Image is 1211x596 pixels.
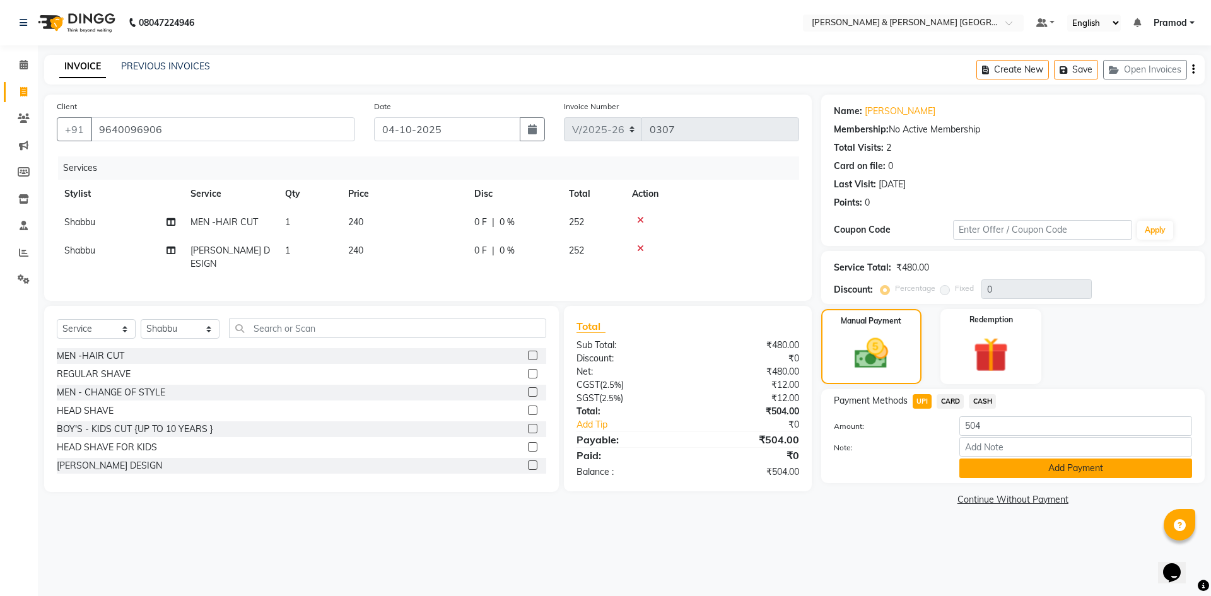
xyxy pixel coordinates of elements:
button: Apply [1137,221,1173,240]
div: Balance : [567,465,687,479]
span: 0 F [474,216,487,229]
div: Coupon Code [834,223,953,237]
div: ₹12.00 [687,378,808,392]
a: PREVIOUS INVOICES [121,61,210,72]
div: ₹480.00 [687,365,808,378]
span: Pramod [1154,16,1187,30]
button: Add Payment [959,459,1192,478]
th: Service [183,180,278,208]
div: Points: [834,196,862,209]
span: UPI [913,394,932,409]
th: Disc [467,180,561,208]
div: ₹480.00 [896,261,929,274]
div: MEN -HAIR CUT [57,349,124,363]
div: 0 [888,160,893,173]
div: Card on file: [834,160,886,173]
input: Add Note [959,437,1192,457]
span: | [492,244,494,257]
span: CARD [937,394,964,409]
span: 0 % [500,216,515,229]
label: Manual Payment [841,315,901,327]
label: Amount: [824,421,950,432]
input: Search or Scan [229,318,546,338]
span: Total [576,320,605,333]
button: +91 [57,117,92,141]
div: Name: [834,105,862,118]
div: Service Total: [834,261,891,274]
label: Date [374,101,391,112]
span: 1 [285,245,290,256]
span: SGST [576,392,599,404]
div: Last Visit: [834,178,876,191]
span: 2.5% [602,393,621,403]
div: ( ) [567,378,687,392]
span: 240 [348,245,363,256]
div: 2 [886,141,891,155]
label: Redemption [969,314,1013,325]
div: Net: [567,365,687,378]
img: _cash.svg [844,334,899,373]
img: logo [32,5,119,40]
button: Save [1054,60,1098,79]
div: Membership: [834,123,889,136]
div: ₹0 [687,352,808,365]
span: 2.5% [602,380,621,390]
div: Payable: [567,432,687,447]
span: 0 F [474,244,487,257]
b: 08047224946 [139,5,194,40]
div: ₹0 [708,418,808,431]
label: Client [57,101,77,112]
input: Search by Name/Mobile/Email/Code [91,117,355,141]
label: Percentage [895,283,935,294]
div: ₹12.00 [687,392,808,405]
iframe: chat widget [1158,546,1198,583]
div: HEAD SHAVE FOR KIDS [57,441,157,454]
div: ₹504.00 [687,465,808,479]
div: ₹504.00 [687,432,808,447]
img: _gift.svg [962,333,1019,377]
div: REGULAR SHAVE [57,368,131,381]
span: 252 [569,216,584,228]
button: Open Invoices [1103,60,1187,79]
div: HEAD SHAVE [57,404,114,418]
div: Paid: [567,448,687,463]
div: [DATE] [879,178,906,191]
div: BOY'S - KIDS CUT {UP TO 10 YEARS } [57,423,213,436]
div: No Active Membership [834,123,1192,136]
a: Add Tip [567,418,708,431]
span: 240 [348,216,363,228]
div: MEN - CHANGE OF STYLE [57,386,165,399]
th: Stylist [57,180,183,208]
div: Total Visits: [834,141,884,155]
input: Amount [959,416,1192,436]
input: Enter Offer / Coupon Code [953,220,1132,240]
label: Fixed [955,283,974,294]
div: ₹480.00 [687,339,808,352]
span: 1 [285,216,290,228]
div: [PERSON_NAME] DESIGN [57,459,162,472]
span: CASH [969,394,996,409]
span: Shabbu [64,216,95,228]
span: 0 % [500,244,515,257]
div: Total: [567,405,687,418]
div: ( ) [567,392,687,405]
a: Continue Without Payment [824,493,1202,506]
label: Note: [824,442,950,453]
label: Invoice Number [564,101,619,112]
th: Total [561,180,624,208]
div: Discount: [834,283,873,296]
div: Services [58,156,809,180]
th: Qty [278,180,341,208]
th: Action [624,180,799,208]
div: ₹504.00 [687,405,808,418]
span: MEN -HAIR CUT [190,216,258,228]
span: CGST [576,379,600,390]
div: 0 [865,196,870,209]
span: | [492,216,494,229]
span: Payment Methods [834,394,908,407]
span: 252 [569,245,584,256]
div: Sub Total: [567,339,687,352]
button: Create New [976,60,1049,79]
th: Price [341,180,467,208]
a: INVOICE [59,56,106,78]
